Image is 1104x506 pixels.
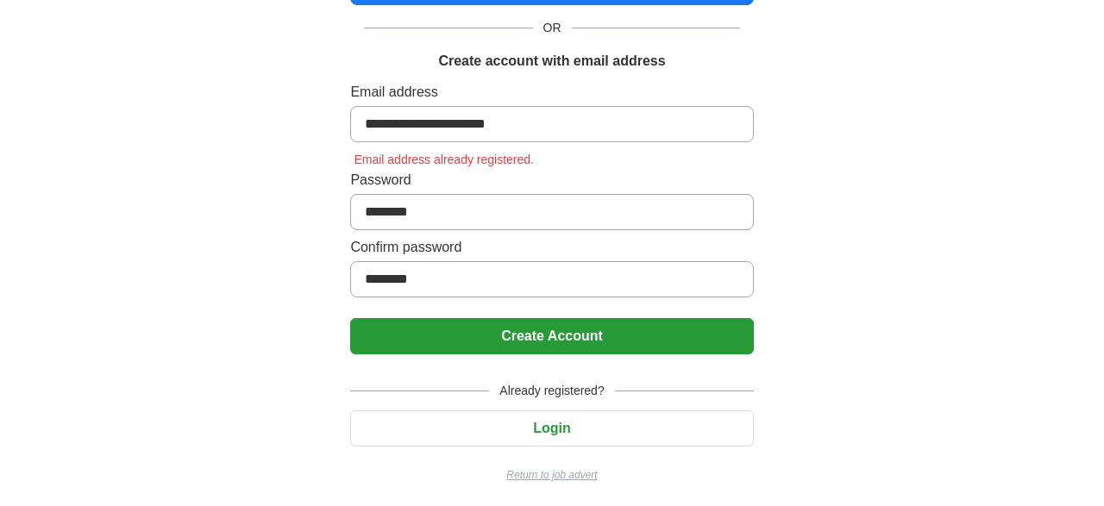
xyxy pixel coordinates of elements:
[350,318,753,354] button: Create Account
[350,421,753,435] a: Login
[438,51,665,72] h1: Create account with email address
[350,237,753,258] label: Confirm password
[350,467,753,483] a: Return to job advert
[350,410,753,447] button: Login
[533,19,572,37] span: OR
[350,82,753,103] label: Email address
[350,153,537,166] span: Email address already registered.
[350,170,753,191] label: Password
[489,382,614,400] span: Already registered?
